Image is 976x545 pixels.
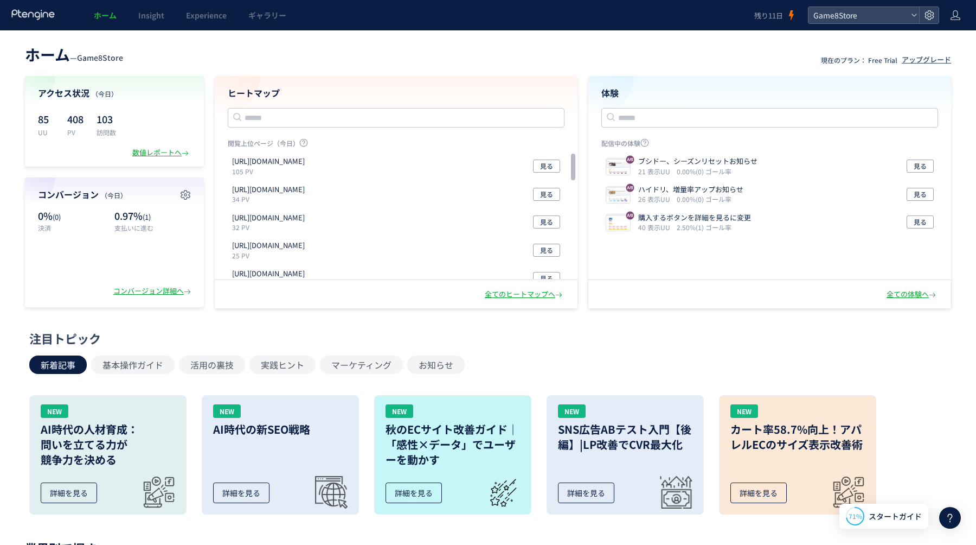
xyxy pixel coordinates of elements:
button: 見る [533,272,560,285]
span: 見る [540,188,553,201]
p: 支払いに進む [114,223,191,232]
span: 見る [914,160,927,173]
div: 詳細を見る [213,483,269,503]
div: NEW [41,404,68,418]
div: 注目トピック [29,330,941,347]
span: （今日） [92,89,118,98]
p: https://store.game8.jp/games [232,213,305,223]
div: 詳細を見る [41,483,97,503]
p: 408 [67,110,84,128]
h3: カート率58.7%向上！アパレルECのサイズ表示改善術 [730,422,865,452]
div: コンバージョン詳細へ [113,286,193,296]
a: NEWAI時代の人材育成：問いを立てる力が競争力を決める詳細を見る [29,395,187,515]
span: 見る [914,216,927,229]
p: 23 PV [232,279,309,288]
a: NEW秋のECサイト改善ガイド｜「感性×データ」でユーザーを動かす詳細を見る [374,395,531,515]
a: NEWAI時代の新SEO戦略詳細を見る [202,395,359,515]
div: NEW [730,404,758,418]
p: 34 PV [232,194,309,204]
h3: 秋のECサイト改善ガイド｜「感性×データ」でユーザーを動かす [386,422,520,467]
p: 閲覧上位ページ（今日） [228,138,564,152]
span: Game8Store [810,7,907,23]
span: （今日） [101,191,127,200]
p: 決済 [38,223,109,232]
div: — [25,43,123,65]
span: (1) [143,212,151,222]
div: 全てのヒートマップへ [485,289,564,300]
i: 0.00%(0) ゴール率 [677,194,731,204]
p: 0% [38,209,109,223]
div: アップグレード [902,55,951,65]
p: 25 PV [232,251,309,260]
p: ハイドリ、増量率アップお知らせ [638,185,743,195]
button: 実践ヒント [249,356,316,374]
span: Game8Store [77,52,123,63]
button: お知らせ [407,356,465,374]
p: ブシドー、シーズンリセットお知らせ [638,156,757,167]
p: https://store.game8.jp/games/osoroku [232,269,305,279]
p: 85 [38,110,54,128]
button: 見る [907,216,934,229]
div: 詳細を見る [730,483,787,503]
h4: コンバージョン [38,188,191,201]
button: 見る [907,160,934,173]
p: UU [38,128,54,137]
p: PV [67,128,84,137]
button: 見る [533,188,560,201]
i: 0.00%(0) ゴール率 [677,167,731,176]
button: 見る [533,244,560,257]
button: 新着記事 [29,356,87,374]
h4: アクセス状況 [38,87,191,99]
p: 購入するボタンを詳細を見るに変更 [638,213,751,223]
h3: SNS広告ABテスト入門【後編】|LP改善でCVR最大化 [558,422,692,452]
p: https://store.game8.jp [232,156,305,167]
span: 見る [914,188,927,201]
span: ギャラリー [248,10,286,21]
span: スタートガイド [869,511,922,522]
p: 訪問数 [97,128,116,137]
img: 2dee4cb77de4d760e93d186f1d9cdbb51756187616139.jpeg [606,216,630,231]
span: (0) [53,212,61,222]
p: 配信中の体験 [601,138,938,152]
button: 活用の裏技 [179,356,245,374]
p: 0.97% [114,209,191,223]
i: 2.50%(1) ゴール率 [677,223,731,232]
button: 見る [533,160,560,173]
div: 全ての体験へ [887,289,938,300]
span: 見る [540,216,553,229]
i: 40 表示UU [638,223,675,232]
p: https://store.game8.jp/games/haikyu-haidori [232,240,305,251]
a: NEWカート率58.7%向上！アパレルECのサイズ表示改善術詳細を見る [719,395,876,515]
div: NEW [213,404,241,418]
p: 105 PV [232,167,309,176]
p: 103 [97,110,116,128]
h4: 体験 [601,87,938,99]
div: NEW [558,404,586,418]
h4: ヒートマップ [228,87,564,99]
h3: AI時代の新SEO戦略 [213,422,348,437]
div: 詳細を見る [558,483,614,503]
span: 見る [540,160,553,173]
a: NEWSNS広告ABテスト入門【後編】|LP改善でCVR最大化詳細を見る [547,395,704,515]
div: NEW [386,404,413,418]
p: 32 PV [232,223,309,232]
button: 基本操作ガイド [91,356,175,374]
span: Insight [138,10,164,21]
i: 21 表示UU [638,167,675,176]
span: 71% [849,511,862,521]
img: 49452daebee06364eb02ef1d95d600d11756274906576.jpeg [606,188,630,203]
button: マーケティング [320,356,403,374]
span: 見る [540,244,553,257]
span: Experience [186,10,227,21]
button: 見る [533,216,560,229]
span: 見る [540,272,553,285]
i: 26 表示UU [638,194,675,204]
img: 16ef60c5bf64e670a4d56cae405963e11756285446396.jpeg [606,160,630,175]
div: 数値レポートへ [132,148,191,158]
span: 残り11日 [754,10,783,21]
button: 見る [907,188,934,201]
p: https://store.game8.jp/events/joysound202508 [232,185,305,195]
span: ホーム [94,10,117,21]
h3: AI時代の人材育成： 問いを立てる力が 競争力を決める [41,422,175,467]
div: 詳細を見る [386,483,442,503]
